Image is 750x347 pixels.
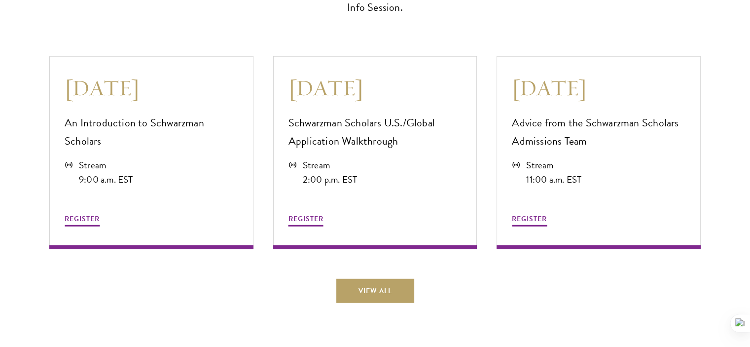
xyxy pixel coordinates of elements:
[303,158,357,172] div: Stream
[65,214,100,224] span: REGISTER
[79,172,133,187] div: 9:00 a.m. EST
[288,214,323,224] span: REGISTER
[288,213,323,228] button: REGISTER
[336,279,414,303] a: View All
[288,114,462,151] p: Schwarzman Scholars U.S./Global Application Walkthrough
[526,158,581,172] div: Stream
[512,74,685,102] h3: [DATE]
[65,114,238,151] p: An Introduction to Schwarzman Scholars
[497,56,701,249] a: [DATE] Advice from the Schwarzman Scholars Admissions Team Stream 11:00 a.m. EST REGISTER
[65,213,100,228] button: REGISTER
[303,172,357,187] div: 2:00 p.m. EST
[512,214,547,224] span: REGISTER
[512,213,547,228] button: REGISTER
[49,56,253,249] a: [DATE] An Introduction to Schwarzman Scholars Stream 9:00 a.m. EST REGISTER
[512,114,685,151] p: Advice from the Schwarzman Scholars Admissions Team
[273,56,477,249] a: [DATE] Schwarzman Scholars U.S./Global Application Walkthrough Stream 2:00 p.m. EST REGISTER
[79,158,133,172] div: Stream
[288,74,462,102] h3: [DATE]
[526,172,581,187] div: 11:00 a.m. EST
[65,74,238,102] h3: [DATE]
